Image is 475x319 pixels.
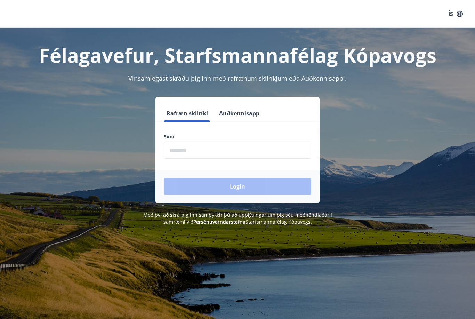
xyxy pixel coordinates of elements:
[143,212,332,225] span: Með því að skrá þig inn samþykkir þú að upplýsingar um þig séu meðhöndlaðar í samræmi við Starfsm...
[444,8,467,20] button: ÍS
[164,133,311,140] label: Sími
[164,105,211,122] button: Rafræn skilríki
[8,42,467,68] h1: Félagavefur, Starfsmannafélag Kópavogs
[216,105,262,122] button: Auðkennisapp
[193,218,245,225] a: Persónuverndarstefna
[128,74,347,82] span: Vinsamlegast skráðu þig inn með rafrænum skilríkjum eða Auðkennisappi.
